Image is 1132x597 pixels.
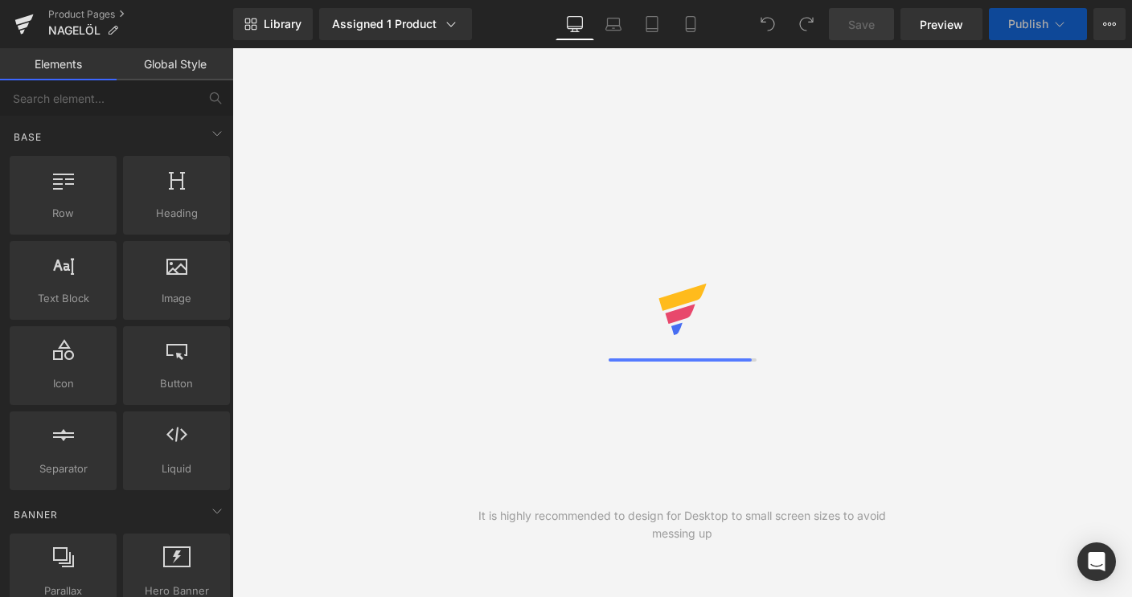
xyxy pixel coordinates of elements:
[117,48,233,80] a: Global Style
[128,460,225,477] span: Liquid
[556,8,594,40] a: Desktop
[920,16,963,33] span: Preview
[128,205,225,222] span: Heading
[14,375,112,392] span: Icon
[1008,18,1048,31] span: Publish
[12,507,59,522] span: Banner
[594,8,633,40] a: Laptop
[14,205,112,222] span: Row
[1077,542,1116,581] div: Open Intercom Messenger
[900,8,982,40] a: Preview
[12,129,43,145] span: Base
[332,16,459,32] div: Assigned 1 Product
[233,8,313,40] a: New Library
[264,17,301,31] span: Library
[457,507,908,542] div: It is highly recommended to design for Desktop to small screen sizes to avoid messing up
[14,290,112,307] span: Text Block
[671,8,710,40] a: Mobile
[848,16,875,33] span: Save
[48,24,100,37] span: NAGELÖL
[128,375,225,392] span: Button
[752,8,784,40] button: Undo
[14,460,112,477] span: Separator
[48,8,233,21] a: Product Pages
[790,8,822,40] button: Redo
[989,8,1087,40] button: Publish
[633,8,671,40] a: Tablet
[128,290,225,307] span: Image
[1093,8,1126,40] button: More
